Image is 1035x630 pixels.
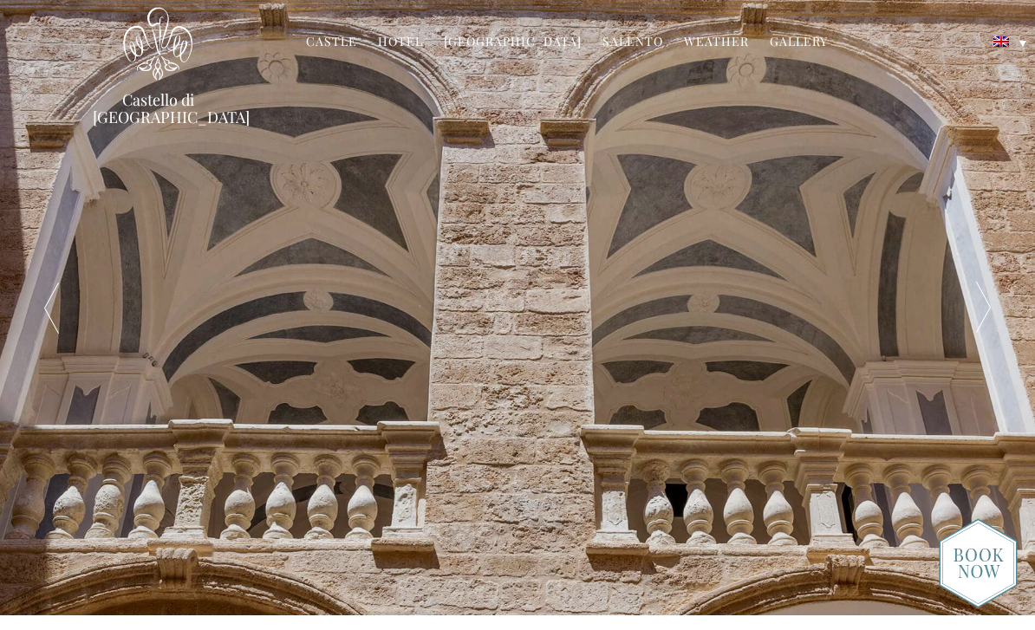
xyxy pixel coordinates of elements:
[602,33,663,53] a: Salento
[123,7,192,81] img: Castello di Ugento
[378,33,423,53] a: Hotel
[93,91,223,126] a: Castello di [GEOGRAPHIC_DATA]
[306,33,357,53] a: Castle
[444,33,582,53] a: [GEOGRAPHIC_DATA]
[770,33,828,53] a: Gallery
[993,36,1009,47] img: English
[684,33,749,53] a: Weather
[939,518,1018,608] img: new-booknow.png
